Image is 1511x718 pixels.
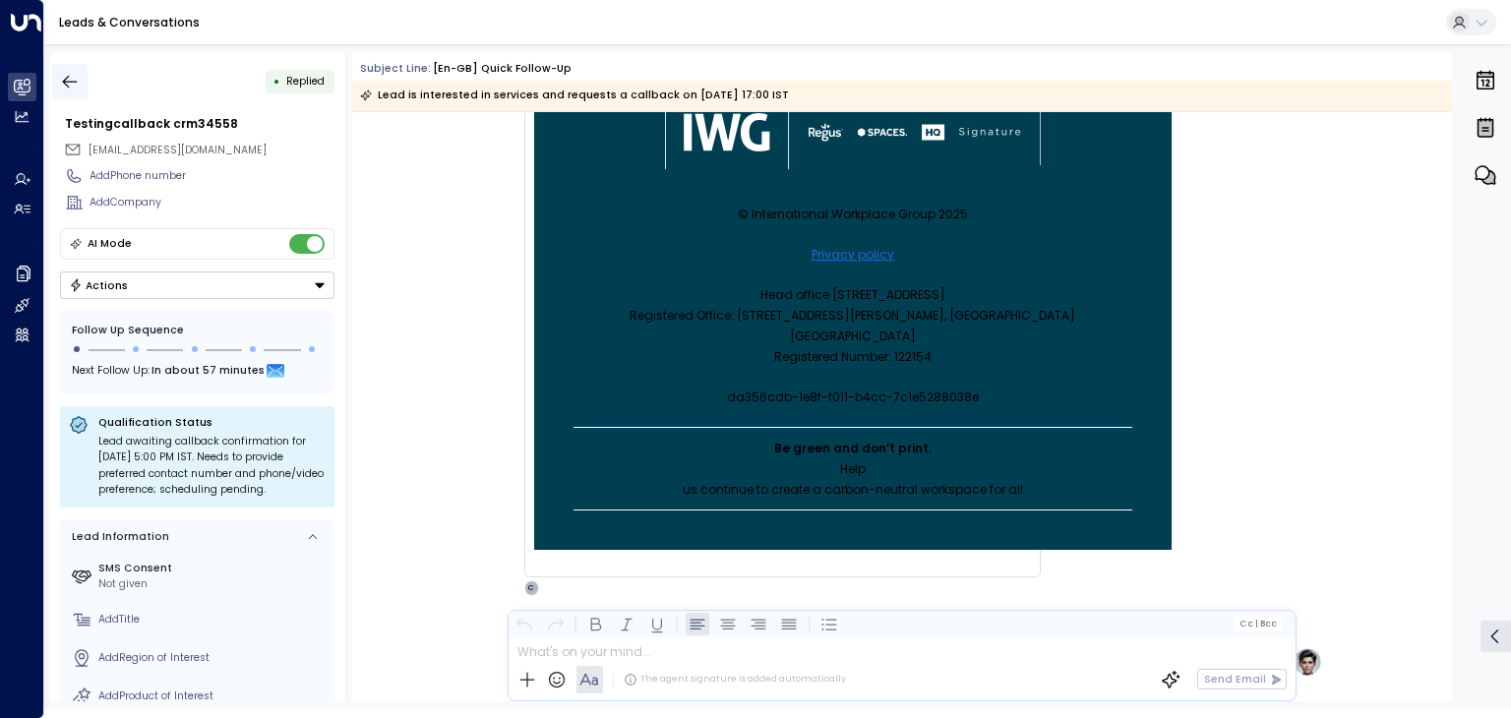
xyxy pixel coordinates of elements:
button: Cc|Bcc [1234,617,1283,630]
div: AddTitle [98,612,329,628]
div: Lead Information [67,529,169,545]
div: Testingcallback crm34558 [65,115,334,133]
div: C [524,580,540,596]
div: Lead is interested in services and requests a callback on [DATE] 17:00 IST [360,86,789,105]
strong: Be green and don’t print. [774,440,932,456]
img: profile-logo.png [1293,647,1322,677]
div: AddRegion of Interest [98,650,329,666]
div: AddPhone number [90,168,334,184]
p: da356cdb-1e8f-f011-b4cc-7c1e5288038e [574,387,1132,407]
div: [en-GB] Quick follow-up [433,61,572,77]
div: Next Follow Up: [72,361,323,383]
button: Undo [513,612,536,635]
div: Not given [98,576,329,592]
span: Subject Line: [360,61,431,76]
button: Redo [543,612,567,635]
img: Group of logos including IWG, Regus, Spaces, HQ, Signature [655,86,1051,179]
span: Replied [286,74,325,89]
p: © International Workplace Group 2025 [574,204,1132,224]
span: In about 57 minutes [151,361,265,383]
div: The agent signature is added automatically [624,673,846,687]
p: Head office [STREET_ADDRESS] [574,284,1132,305]
div: Follow Up Sequence [72,323,323,338]
p: Registered Number: 122154 [574,346,1132,367]
span: | [1254,619,1257,628]
div: Lead awaiting callback confirmation for [DATE] 5:00 PM IST. Needs to provide preferred contact nu... [98,434,326,499]
div: AddProduct of Interest [98,688,329,704]
div: AddCompany [90,195,334,210]
span: Cc Bcc [1239,619,1277,628]
div: Button group with a nested menu [60,271,334,299]
p: Qualification Status [98,415,326,430]
p: Registered Office: [STREET_ADDRESS][PERSON_NAME], [GEOGRAPHIC_DATA] [GEOGRAPHIC_DATA] [574,305,1132,346]
button: Actions [60,271,334,299]
span: [EMAIL_ADDRESS][DOMAIN_NAME] [89,143,267,157]
span: testingcallbackcrm34558@yahoo.com [89,143,267,158]
a: Privacy policy [812,244,894,265]
p: Help us continue to create a carbon-neutral workspace for all. [574,458,1132,500]
div: • [273,68,280,94]
div: Actions [69,278,129,292]
div: AI Mode [88,234,132,254]
a: Leads & Conversations [59,14,200,30]
label: SMS Consent [98,561,329,576]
